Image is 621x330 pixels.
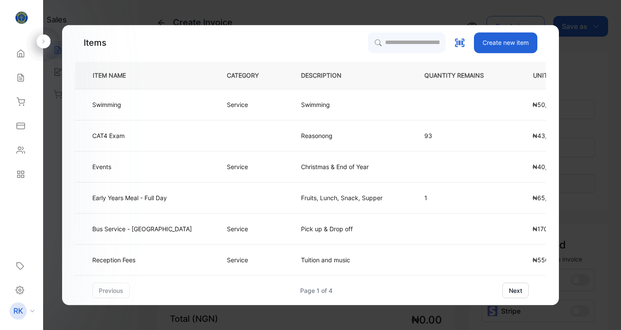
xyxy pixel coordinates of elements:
[301,162,369,171] p: Christmas & End of Year
[301,71,355,80] p: DESCRIPTION
[474,32,537,53] button: Create new item
[526,71,592,80] p: UNIT PRICE
[301,131,337,140] p: Reasonong
[533,194,568,201] span: ₦65,000.00
[301,193,383,202] p: Fruits, Lunch, Snack, Supper
[92,193,167,202] p: Early Years Meal - Full Day
[15,11,28,24] img: logo
[533,132,568,139] span: ₦43,000.00
[84,36,107,49] p: Items
[300,286,332,295] div: Page 1 of 4
[227,100,248,109] p: Service
[301,100,337,109] p: Swimming
[424,131,498,140] p: 93
[301,224,353,233] p: Pick up & Drop off
[227,224,248,233] p: Service
[89,71,140,80] p: ITEM NAME
[92,255,135,264] p: Reception Fees
[533,225,571,233] span: ₦170,000.00
[227,162,248,171] p: Service
[92,162,135,171] p: Events
[92,131,135,140] p: CAT4 Exam
[424,193,498,202] p: 1
[533,256,572,264] span: ₦550,000.00
[92,224,192,233] p: Bus Service - [GEOGRAPHIC_DATA]
[227,255,248,264] p: Service
[533,101,568,108] span: ₦50,000.00
[227,71,273,80] p: CATEGORY
[502,283,529,298] button: next
[533,163,568,170] span: ₦40,000.00
[13,305,23,317] p: RK
[92,283,130,298] button: previous
[301,255,350,264] p: Tuition and music
[92,100,135,109] p: Swimming
[424,71,498,80] p: QUANTITY REMAINS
